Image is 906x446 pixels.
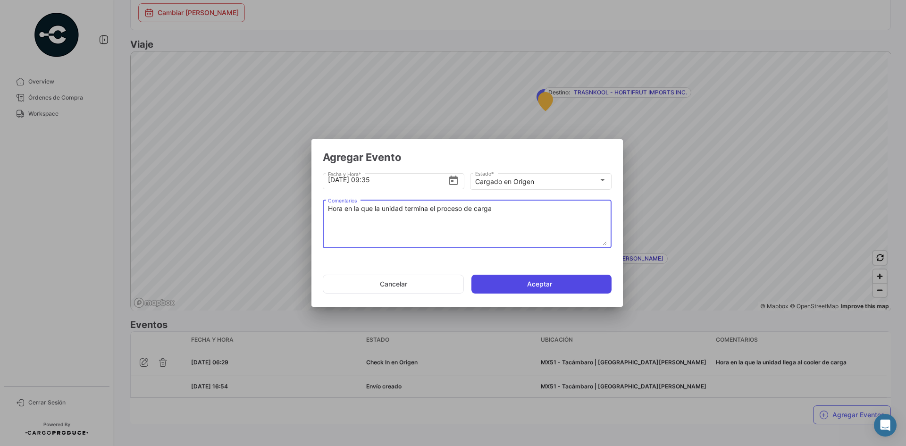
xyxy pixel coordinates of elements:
[874,414,897,437] div: Abrir Intercom Messenger
[471,275,612,294] button: Aceptar
[323,151,612,164] h2: Agregar Evento
[475,177,534,185] mat-select-trigger: Cargado en Origen
[323,275,464,294] button: Cancelar
[328,163,448,196] input: Seleccionar una fecha
[448,175,459,185] button: Open calendar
